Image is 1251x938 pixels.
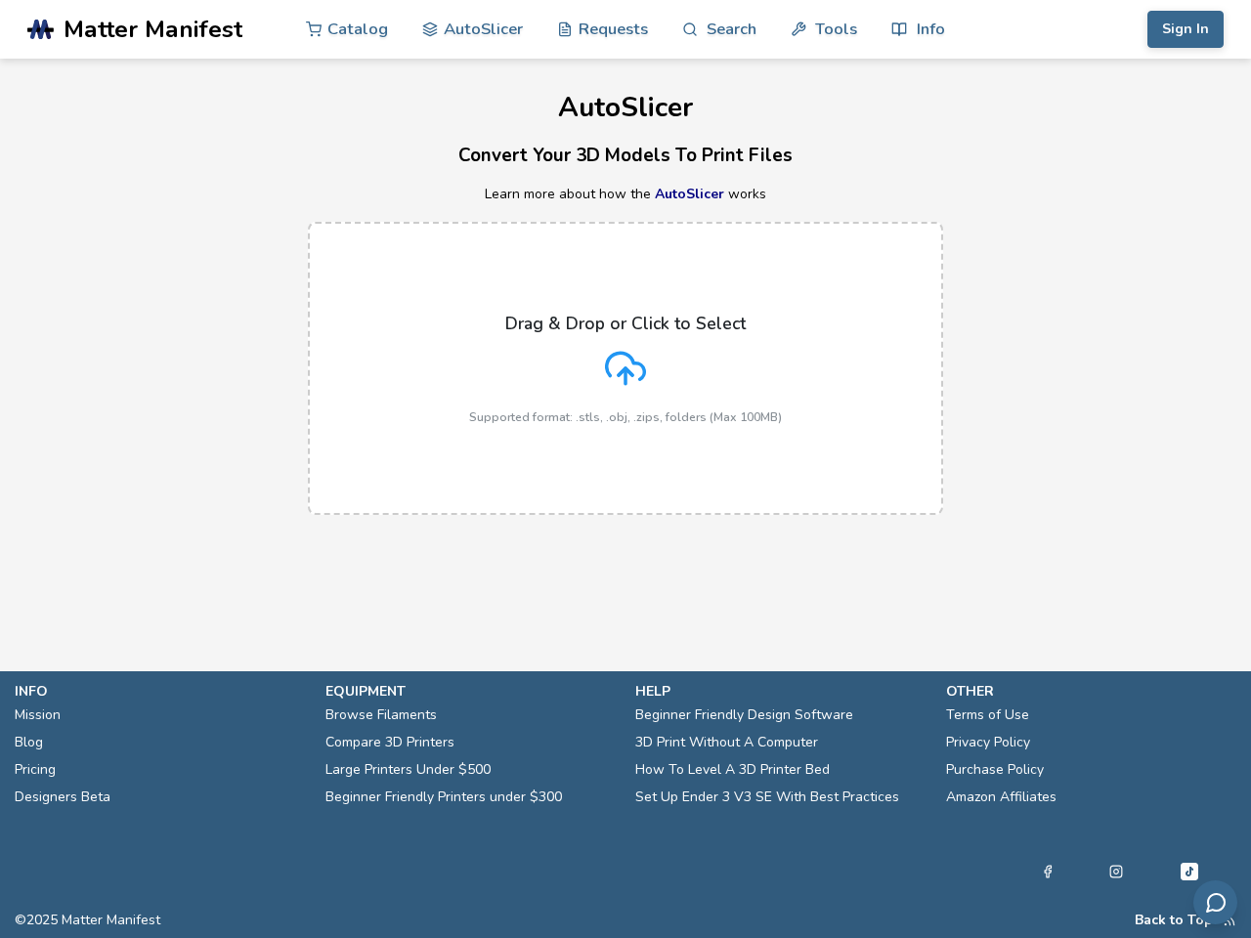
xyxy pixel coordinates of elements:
a: Compare 3D Printers [325,729,454,756]
a: Privacy Policy [946,729,1030,756]
a: RSS Feed [1223,913,1236,928]
p: help [635,681,927,702]
a: Tiktok [1178,860,1201,883]
a: Mission [15,702,61,729]
p: Supported format: .stls, .obj, .zips, folders (Max 100MB) [469,410,782,424]
a: 3D Print Without A Computer [635,729,818,756]
a: Amazon Affiliates [946,784,1057,811]
a: Beginner Friendly Printers under $300 [325,784,562,811]
a: Browse Filaments [325,702,437,729]
a: Blog [15,729,43,756]
a: How To Level A 3D Printer Bed [635,756,830,784]
button: Back to Top [1135,913,1213,928]
a: Terms of Use [946,702,1029,729]
p: other [946,681,1237,702]
p: info [15,681,306,702]
button: Send feedback via email [1193,880,1237,924]
span: Matter Manifest [64,16,242,43]
a: Set Up Ender 3 V3 SE With Best Practices [635,784,899,811]
a: Large Printers Under $500 [325,756,491,784]
a: Instagram [1109,860,1123,883]
p: equipment [325,681,617,702]
button: Sign In [1147,11,1224,48]
a: AutoSlicer [655,185,724,203]
span: © 2025 Matter Manifest [15,913,160,928]
a: Facebook [1041,860,1055,883]
a: Beginner Friendly Design Software [635,702,853,729]
a: Designers Beta [15,784,110,811]
p: Drag & Drop or Click to Select [505,314,746,333]
a: Purchase Policy [946,756,1044,784]
a: Pricing [15,756,56,784]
